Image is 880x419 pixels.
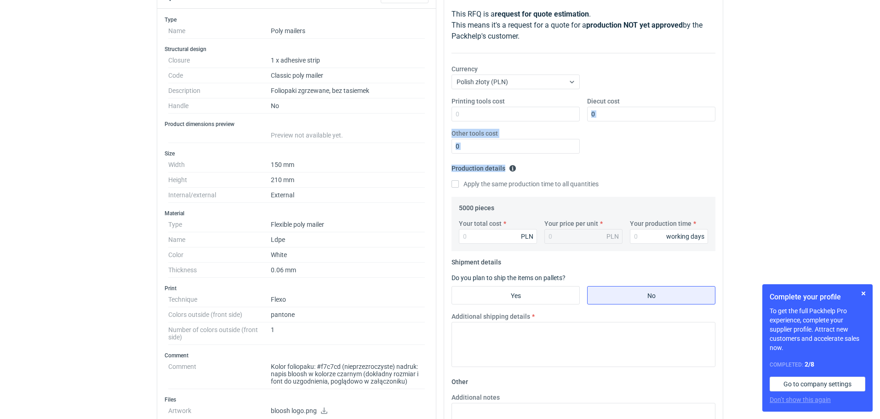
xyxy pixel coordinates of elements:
label: Additional notes [451,393,500,402]
label: No [587,286,715,304]
label: Yes [451,286,580,304]
dd: Flexible poly mailer [271,217,425,232]
input: 0 [451,107,580,121]
h3: Product dimensions preview [165,121,429,128]
label: Printing tools cost [451,97,505,106]
p: This RFQ is a . This means it's a request for a quote for a by the Packhelp's customer. [451,9,715,42]
dd: 0.06 mm [271,263,425,278]
label: Do you plan to ship the items on pallets? [451,274,566,281]
div: PLN [521,232,533,241]
div: PLN [606,232,619,241]
dd: 150 mm [271,157,425,172]
h3: Type [165,16,429,23]
dd: pantone [271,307,425,322]
dt: Internal/external [168,188,271,203]
h3: Structural design [165,46,429,53]
label: Your price per unit [544,219,598,228]
h1: Complete your profile [770,292,865,303]
label: Other tools cost [451,129,498,138]
h3: Files [165,396,429,403]
dt: Color [168,247,271,263]
strong: 2 / 8 [805,361,814,368]
dt: Thickness [168,263,271,278]
h3: Comment [165,352,429,359]
input: 0 [459,229,537,244]
dt: Colors outside (front side) [168,307,271,322]
p: To get the full Packhelp Pro experience, complete your supplier profile. Attract new customers an... [770,306,865,352]
input: 0 [451,139,580,154]
dt: Technique [168,292,271,307]
legend: 5000 pieces [459,201,494,212]
legend: Shipment details [451,255,501,266]
input: 0 [587,107,715,121]
dt: Handle [168,98,271,114]
label: Additional shipping details [451,312,530,321]
dt: Description [168,83,271,98]
label: Your production time [630,219,691,228]
h3: Print [165,285,429,292]
input: 0 [630,229,708,244]
dt: Width [168,157,271,172]
label: Your total cost [459,219,502,228]
span: Preview not available yet. [271,132,343,139]
dd: External [271,188,425,203]
dt: Comment [168,359,271,389]
dd: Classic poly mailer [271,68,425,83]
div: working days [666,232,704,241]
dd: Flexo [271,292,425,307]
dd: No [271,98,425,114]
legend: Production details [451,161,516,172]
dt: Name [168,232,271,247]
dd: Foliopaki zgrzewane, bez tasiemek [271,83,425,98]
dd: Kolor foliopaku: #f7c7cd (nieprzezroczyste) nadruk: napis bloosh w kolorze czarnym (dokładny rozm... [271,359,425,389]
dd: White [271,247,425,263]
dt: Name [168,23,271,39]
strong: request for quote estimation [495,10,589,18]
span: Polish złoty (PLN) [457,78,508,86]
a: Go to company settings [770,377,865,391]
h3: Material [165,210,429,217]
dd: 1 x adhesive strip [271,53,425,68]
dd: 210 mm [271,172,425,188]
dt: Closure [168,53,271,68]
dt: Type [168,217,271,232]
legend: Other [451,374,468,385]
label: Apply the same production time to all quantities [451,179,599,189]
div: Completed: [770,360,865,369]
dd: Poly mailers [271,23,425,39]
dt: Height [168,172,271,188]
p: bloosh logo.png [271,407,425,415]
h3: Size [165,150,429,157]
strong: production NOT yet approved [586,21,683,29]
label: Diecut cost [587,97,620,106]
dd: 1 [271,322,425,345]
button: Skip for now [858,288,869,299]
dt: Number of colors outside (front side) [168,322,271,345]
button: Don’t show this again [770,395,831,404]
dt: Code [168,68,271,83]
label: Currency [451,64,478,74]
dd: Ldpe [271,232,425,247]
